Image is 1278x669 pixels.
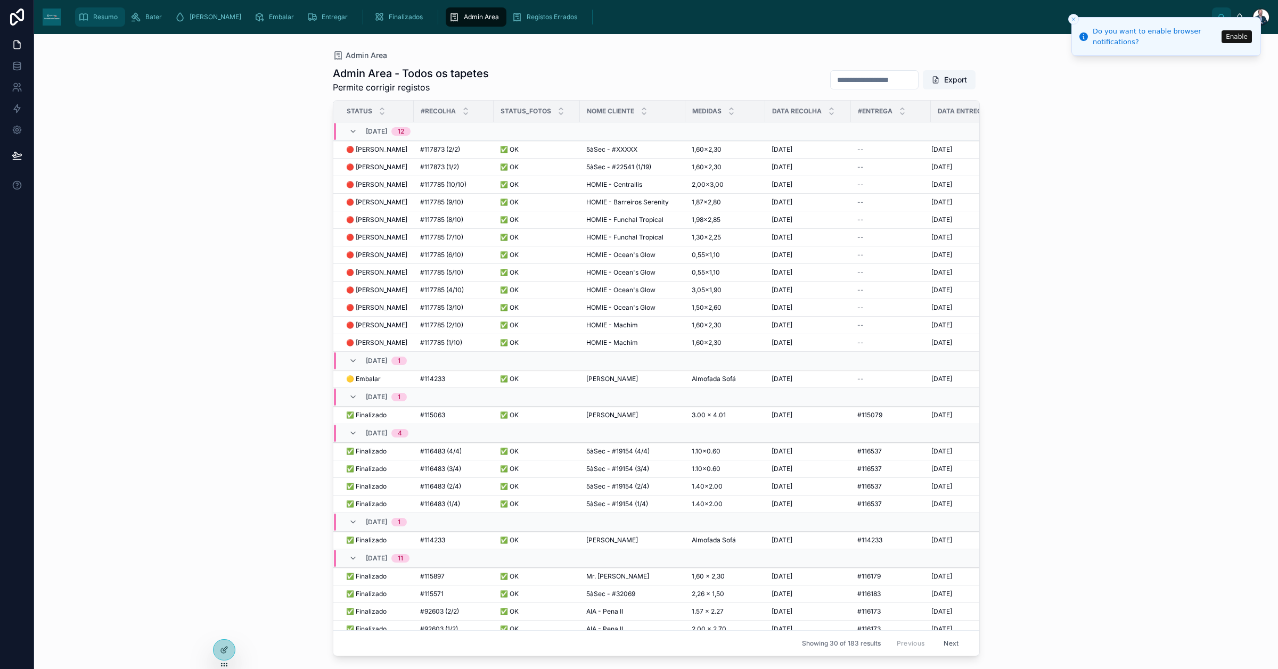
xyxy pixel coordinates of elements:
[931,180,1007,189] a: [DATE]
[346,198,407,207] span: 🔴 [PERSON_NAME]
[500,145,519,154] span: ✅ OK
[346,482,387,491] span: ✅ Finalizado
[500,268,519,277] span: ✅ OK
[1068,14,1079,24] button: Close toast
[692,216,720,224] span: 1,98×2,85
[692,411,759,419] a: 3.00 x 4.01
[586,268,679,277] a: HOMIE - Ocean's Glow
[420,216,463,224] span: #117785 (8/10)
[692,233,759,242] a: 1,30×2,25
[333,50,387,61] a: Admin Area
[692,375,759,383] a: Almofada Sofá
[346,233,407,242] a: 🔴 [PERSON_NAME]
[857,198,924,207] a: --
[586,251,656,259] span: HOMIE - Ocean's Glow
[772,251,845,259] a: [DATE]
[931,321,952,329] span: [DATE]
[586,338,679,347] a: HOMIE - Machim
[346,251,407,259] a: 🔴 [PERSON_NAME]
[420,338,462,347] span: #117785 (1/10)
[772,482,792,491] span: [DATE]
[500,251,519,259] span: ✅ OK
[586,447,650,456] span: 5àSec - #19154 (4/4)
[772,411,845,419] a: [DATE]
[692,198,759,207] a: 1,87×2,80
[931,251,952,259] span: [DATE]
[420,321,487,329] a: #117785 (2/10)
[772,198,845,207] a: [DATE]
[500,180,519,189] span: ✅ OK
[692,163,722,171] span: 1,60×2,30
[692,251,720,259] span: 0,55×1,10
[171,7,249,27] a: [PERSON_NAME]
[500,216,519,224] span: ✅ OK
[931,145,952,154] span: [DATE]
[500,411,574,419] a: ✅ OK
[420,303,487,312] a: #117785 (3/10)
[857,321,924,329] a: --
[772,447,792,456] span: [DATE]
[586,180,679,189] a: HOMIE - Centrallis
[931,233,1007,242] a: [DATE]
[931,338,1007,347] a: [DATE]
[857,286,864,294] span: --
[346,465,387,473] span: ✅ Finalizado
[857,251,864,259] span: --
[586,482,649,491] span: 5àSec - #19154 (2/4)
[931,447,952,456] span: [DATE]
[446,7,506,27] a: Admin Area
[772,216,792,224] span: [DATE]
[190,13,241,21] span: [PERSON_NAME]
[772,180,792,189] span: [DATE]
[500,180,574,189] a: ✅ OK
[346,50,387,61] span: Admin Area
[420,251,463,259] span: #117785 (6/10)
[500,216,574,224] a: ✅ OK
[500,303,574,312] a: ✅ OK
[857,465,924,473] a: #116537
[857,465,882,473] span: #116537
[857,303,864,312] span: --
[772,338,792,347] span: [DATE]
[346,411,407,419] a: ✅ Finalizado
[857,447,882,456] span: #116537
[500,482,574,491] a: ✅ OK
[420,375,445,383] span: #114233
[692,321,722,329] span: 1,60×2,30
[692,338,722,347] span: 1,60×2,30
[857,268,924,277] a: --
[346,321,407,329] a: 🔴 [PERSON_NAME]
[346,338,407,347] a: 🔴 [PERSON_NAME]
[931,180,952,189] span: [DATE]
[500,465,574,473] a: ✅ OK
[371,7,430,27] a: Finalizados
[586,411,679,419] a: [PERSON_NAME]
[346,447,387,456] span: ✅ Finalizado
[772,145,845,154] a: [DATE]
[346,180,407,189] span: 🔴 [PERSON_NAME]
[772,233,845,242] a: [DATE]
[420,375,487,383] a: #114233
[586,145,679,154] a: 5àSec - #XXXXX
[420,268,463,277] span: #117785 (5/10)
[346,465,407,473] a: ✅ Finalizado
[692,303,759,312] a: 1,50×2,60
[1222,30,1252,43] button: Enable
[500,375,574,383] a: ✅ OK
[772,268,792,277] span: [DATE]
[931,411,952,419] span: [DATE]
[346,145,407,154] span: 🔴 [PERSON_NAME]
[127,7,169,27] a: Bater
[931,163,952,171] span: [DATE]
[857,180,864,189] span: --
[346,216,407,224] a: 🔴 [PERSON_NAME]
[269,13,294,21] span: Embalar
[586,286,656,294] span: HOMIE - Ocean's Glow
[857,411,924,419] a: #115079
[586,465,649,473] span: 5àSec - #19154 (3/4)
[586,286,679,294] a: HOMIE - Ocean's Glow
[93,13,118,21] span: Resumo
[857,233,864,242] span: --
[857,375,864,383] span: --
